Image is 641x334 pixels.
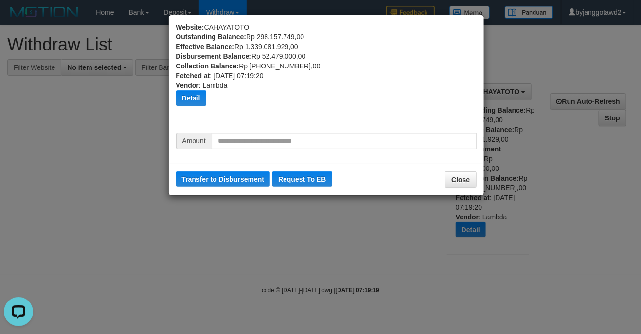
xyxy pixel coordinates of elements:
span: Amount [176,133,212,149]
button: Request To EB [272,171,332,187]
b: Vendor [176,82,199,89]
b: Collection Balance: [176,62,239,70]
b: Outstanding Balance: [176,33,247,41]
button: Close [445,171,476,188]
div: CAHAYATOTO Rp 298.157.749,00 Rp 1.339.081.929,00 Rp 52.479.000,00 Rp [PHONE_NUMBER],00 : [DATE] 0... [176,22,477,133]
b: Disbursement Balance: [176,52,252,60]
b: Fetched at [176,72,210,80]
b: Website: [176,23,204,31]
button: Open LiveChat chat widget [4,4,33,33]
button: Detail [176,90,206,106]
button: Transfer to Disbursement [176,171,270,187]
b: Effective Balance: [176,43,235,50]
